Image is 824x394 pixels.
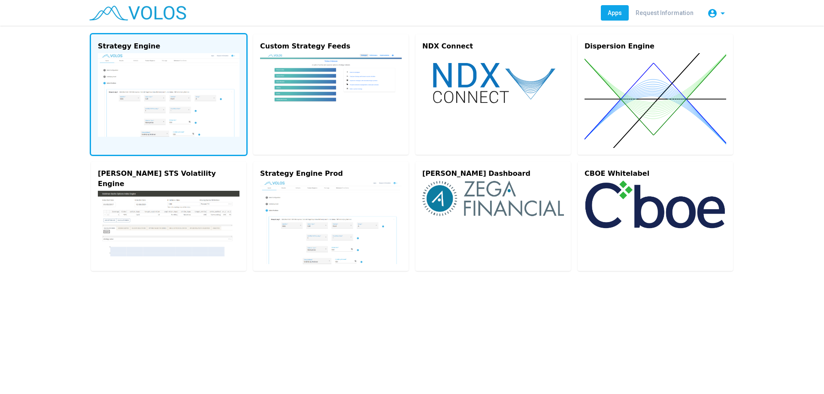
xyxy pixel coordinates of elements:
mat-icon: account_circle [707,8,718,18]
span: Request Information [636,9,694,16]
img: cboe-logo.png [585,180,726,229]
div: Dispersion Engine [585,41,726,51]
div: Strategy Engine Prod [260,168,402,179]
div: CBOE Whitelabel [585,168,726,179]
img: strategy-engine.png [98,53,239,137]
img: ndx-connect.svg [422,53,564,112]
a: Request Information [629,5,700,21]
img: gs-engine.png [98,191,239,256]
div: [PERSON_NAME] STS Volatility Engine [98,168,239,189]
div: Custom Strategy Feeds [260,41,402,51]
div: [PERSON_NAME] Dashboard [422,168,564,179]
img: custom.png [260,53,402,120]
div: Strategy Engine [98,41,239,51]
img: dispersion.svg [585,53,726,148]
div: NDX Connect [422,41,564,51]
img: zega-logo.png [422,180,564,217]
a: Apps [601,5,629,21]
img: strategy-engine.png [260,180,402,264]
span: Apps [608,9,622,16]
mat-icon: arrow_drop_down [718,8,728,18]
